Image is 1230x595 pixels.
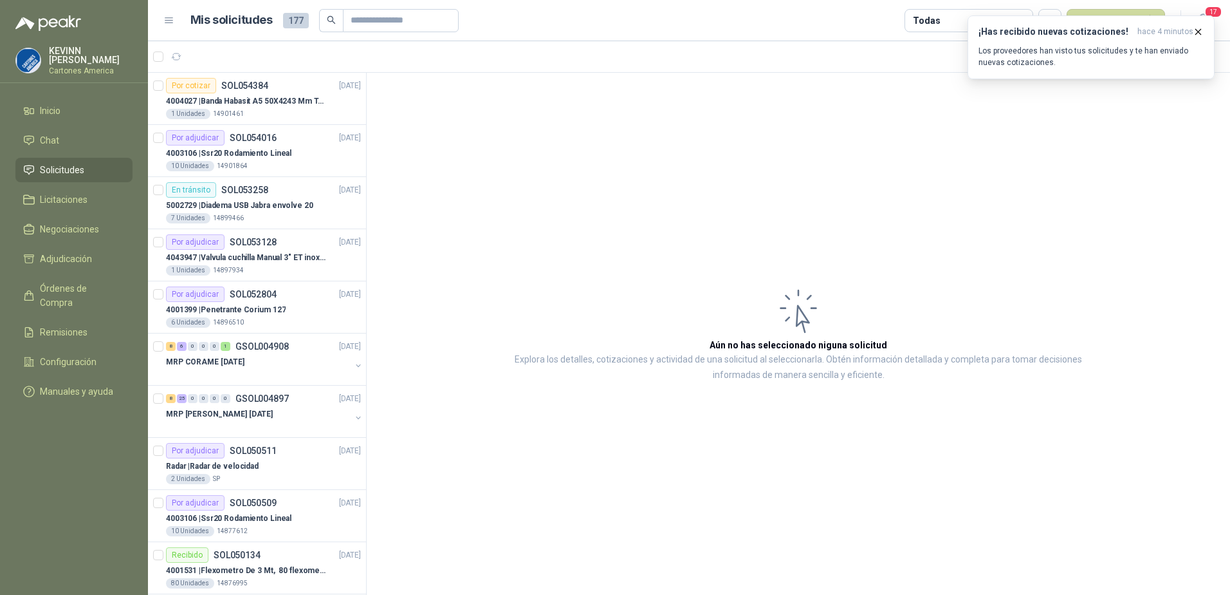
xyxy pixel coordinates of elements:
[166,547,208,563] div: Recibido
[49,46,133,64] p: KEVINN [PERSON_NAME]
[166,565,326,577] p: 4001531 | Flexometro De 3 Mt, 80 flexometros de 3 m Marca Tajima
[339,288,361,301] p: [DATE]
[40,133,59,147] span: Chat
[15,15,81,31] img: Logo peakr
[166,342,176,351] div: 8
[214,551,261,560] p: SOL050134
[230,238,277,247] p: SOL053128
[339,393,361,405] p: [DATE]
[221,394,230,403] div: 0
[166,304,286,316] p: 4001399 | Penetrante Corium 127
[148,73,366,125] a: Por cotizarSOL054384[DATE] 4004027 |Banda Habasit A5 50X4243 Mm Tension -2%1 Unidades14901461
[166,130,225,146] div: Por adjudicar
[1191,9,1215,32] button: 17
[40,281,120,310] span: Órdenes de Compra
[230,290,277,299] p: SOL052804
[213,109,244,119] p: 14901461
[166,443,225,458] div: Por adjudicar
[148,542,366,594] a: RecibidoSOL050134[DATE] 4001531 |Flexometro De 3 Mt, 80 flexometros de 3 m Marca Tajima80 Unidade...
[217,526,248,536] p: 14877612
[166,317,210,328] div: 6 Unidades
[166,200,313,212] p: 5002729 | Diadema USB Jabra envolve 20
[217,578,248,589] p: 14876995
[166,265,210,276] div: 1 Unidades
[166,578,214,589] div: 80 Unidades
[230,498,277,507] p: SOL050509
[166,213,210,223] div: 7 Unidades
[213,317,244,328] p: 14896510
[339,497,361,509] p: [DATE]
[15,128,133,153] a: Chat
[213,213,244,223] p: 14899466
[339,236,361,249] p: [DATE]
[15,99,133,123] a: Inicio
[339,549,361,562] p: [DATE]
[40,325,87,339] span: Remisiones
[210,342,219,351] div: 0
[339,341,361,353] p: [DATE]
[166,356,244,368] p: MRP CORAME [DATE]
[339,184,361,196] p: [DATE]
[1137,26,1193,37] span: hace 4 minutos
[40,384,113,399] span: Manuales y ayuda
[339,80,361,92] p: [DATE]
[166,474,210,484] div: 2 Unidades
[15,158,133,182] a: Solicitudes
[15,350,133,374] a: Configuración
[166,161,214,171] div: 10 Unidades
[16,48,41,73] img: Company Logo
[166,109,210,119] div: 1 Unidades
[968,15,1215,79] button: ¡Has recibido nuevas cotizaciones!hace 4 minutos Los proveedores han visto tus solicitudes y te h...
[221,342,230,351] div: 1
[199,394,208,403] div: 0
[339,445,361,457] p: [DATE]
[15,217,133,241] a: Negociaciones
[190,11,273,30] h1: Mis solicitudes
[166,95,326,108] p: 4004027 | Banda Habasit A5 50X4243 Mm Tension -2%
[235,342,289,351] p: GSOL004908
[40,104,60,118] span: Inicio
[15,276,133,315] a: Órdenes de Compra
[230,133,277,142] p: SOL054016
[166,513,291,525] p: 4003106 | Ssr20 Rodamiento Lineal
[230,446,277,455] p: SOL050511
[15,320,133,345] a: Remisiones
[40,222,99,236] span: Negociaciones
[210,394,219,403] div: 0
[235,394,289,403] p: GSOL004897
[166,234,225,250] div: Por adjudicar
[15,247,133,271] a: Adjudicación
[166,252,326,264] p: 4043947 | Valvula cuchilla Manual 3" ET inox T/LUG
[148,177,366,229] a: En tránsitoSOL053258[DATE] 5002729 |Diadema USB Jabra envolve 207 Unidades14899466
[1067,9,1165,32] button: Nueva solicitud
[213,474,220,484] p: SP
[166,182,216,198] div: En tránsito
[40,163,84,177] span: Solicitudes
[148,125,366,177] a: Por adjudicarSOL054016[DATE] 4003106 |Ssr20 Rodamiento Lineal10 Unidades14901864
[188,342,197,351] div: 0
[166,391,363,432] a: 8 25 0 0 0 0 GSOL004897[DATE] MRP [PERSON_NAME] [DATE]
[40,355,96,369] span: Configuración
[1204,6,1222,18] span: 17
[978,45,1204,68] p: Los proveedores han visto tus solicitudes y te han enviado nuevas cotizaciones.
[327,15,336,24] span: search
[40,193,87,207] span: Licitaciones
[166,408,273,420] p: MRP [PERSON_NAME] [DATE]
[148,229,366,281] a: Por adjudicarSOL053128[DATE] 4043947 |Valvula cuchilla Manual 3" ET inox T/LUG1 Unidades14897934
[148,438,366,490] a: Por adjudicarSOL050511[DATE] Radar |Radar de velocidad2 UnidadesSP
[199,342,208,351] div: 0
[166,495,225,511] div: Por adjudicar
[166,460,259,473] p: Radar | Radar de velocidad
[710,338,887,352] h3: Aún no has seleccionado niguna solicitud
[221,185,268,194] p: SOL053258
[40,252,92,266] span: Adjudicación
[166,287,225,302] div: Por adjudicar
[166,339,363,380] a: 8 6 0 0 0 1 GSOL004908[DATE] MRP CORAME [DATE]
[913,14,940,28] div: Todas
[217,161,248,171] p: 14901864
[148,490,366,542] a: Por adjudicarSOL050509[DATE] 4003106 |Ssr20 Rodamiento Lineal10 Unidades14877612
[15,187,133,212] a: Licitaciones
[495,352,1101,383] p: Explora los detalles, cotizaciones y actividad de una solicitud al seleccionarla. Obtén informaci...
[177,394,187,403] div: 25
[166,147,291,160] p: 4003106 | Ssr20 Rodamiento Lineal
